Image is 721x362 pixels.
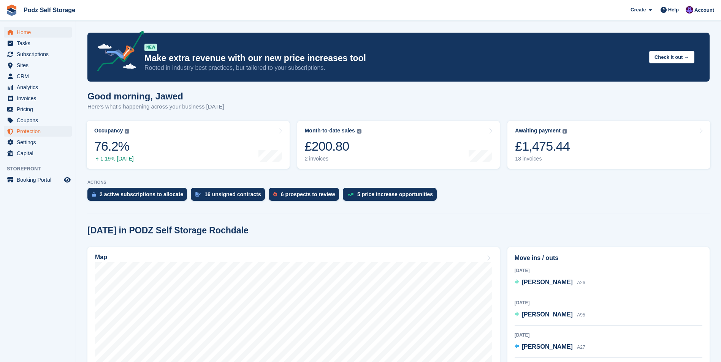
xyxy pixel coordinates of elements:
a: Occupancy 76.2% 1.19% [DATE] [87,121,290,169]
img: icon-info-grey-7440780725fd019a000dd9b08b2336e03edf1995a4989e88bcd33f0948082b44.svg [563,129,567,134]
a: menu [4,115,72,126]
img: prospect-51fa495bee0391a8d652442698ab0144808aea92771e9ea1ae160a38d050c398.svg [273,192,277,197]
div: £1,475.44 [515,139,570,154]
span: Settings [17,137,62,148]
p: Make extra revenue with our new price increases tool [144,53,643,64]
img: price-adjustments-announcement-icon-8257ccfd72463d97f412b2fc003d46551f7dbcb40ab6d574587a9cd5c0d94... [91,31,144,74]
div: 1.19% [DATE] [94,156,134,162]
img: icon-info-grey-7440780725fd019a000dd9b08b2336e03edf1995a4989e88bcd33f0948082b44.svg [357,129,361,134]
a: [PERSON_NAME] A27 [515,342,585,352]
img: active_subscription_to_allocate_icon-d502201f5373d7db506a760aba3b589e785aa758c864c3986d89f69b8ff3... [92,192,96,197]
p: ACTIONS [87,180,710,185]
img: icon-info-grey-7440780725fd019a000dd9b08b2336e03edf1995a4989e88bcd33f0948082b44.svg [125,129,129,134]
div: [DATE] [515,267,702,274]
a: menu [4,60,72,71]
div: [DATE] [515,332,702,338]
div: Month-to-date sales [305,127,355,134]
a: menu [4,126,72,137]
h2: Move ins / outs [515,253,702,263]
div: Awaiting payment [515,127,561,134]
div: NEW [144,44,157,51]
span: A26 [577,280,585,285]
span: Storefront [7,165,76,173]
span: CRM [17,71,62,82]
div: 18 invoices [515,156,570,162]
span: Subscriptions [17,49,62,60]
a: [PERSON_NAME] A95 [515,310,585,320]
a: Month-to-date sales £200.80 2 invoices [297,121,500,169]
div: £200.80 [305,139,361,154]
span: Coupons [17,115,62,126]
p: Here's what's happening across your business [DATE] [87,102,224,111]
span: Invoices [17,93,62,104]
div: [DATE] [515,299,702,306]
span: Sites [17,60,62,71]
span: A27 [577,345,585,350]
a: menu [4,137,72,148]
a: Podz Self Storage [21,4,78,16]
span: Booking Portal [17,175,62,185]
img: stora-icon-8386f47178a22dfd0bd8f6a31ec36ba5ce8667c1dd55bd0f319d3a0aa187defe.svg [6,5,17,16]
a: [PERSON_NAME] A26 [515,278,585,288]
button: Check it out → [649,51,694,63]
span: Create [631,6,646,14]
a: menu [4,27,72,38]
a: menu [4,175,72,185]
div: 6 prospects to review [281,191,335,197]
a: menu [4,93,72,104]
div: 5 price increase opportunities [357,191,433,197]
span: [PERSON_NAME] [522,279,573,285]
div: 2 invoices [305,156,361,162]
h2: Map [95,254,107,261]
span: Tasks [17,38,62,49]
span: Help [668,6,679,14]
img: price_increase_opportunities-93ffe204e8149a01c8c9dc8f82e8f89637d9d84a8eef4429ea346261dce0b2c0.svg [347,193,353,196]
a: menu [4,49,72,60]
a: menu [4,71,72,82]
a: menu [4,148,72,159]
a: menu [4,38,72,49]
a: 6 prospects to review [269,188,343,205]
div: Occupancy [94,127,123,134]
span: Home [17,27,62,38]
a: 2 active subscriptions to allocate [87,188,191,205]
h2: [DATE] in PODZ Self Storage Rochdale [87,225,249,236]
a: Preview store [63,175,72,184]
span: A95 [577,312,585,318]
h1: Good morning, Jawed [87,91,224,101]
img: Jawed Chowdhary [686,6,693,14]
a: menu [4,82,72,93]
div: 16 unsigned contracts [204,191,261,197]
p: Rooted in industry best practices, but tailored to your subscriptions. [144,64,643,72]
span: Protection [17,126,62,137]
a: 16 unsigned contracts [191,188,269,205]
a: menu [4,104,72,115]
a: 5 price increase opportunities [343,188,441,205]
span: [PERSON_NAME] [522,343,573,350]
span: Pricing [17,104,62,115]
span: Capital [17,148,62,159]
span: [PERSON_NAME] [522,311,573,318]
a: Awaiting payment £1,475.44 18 invoices [507,121,710,169]
div: 76.2% [94,139,134,154]
span: Analytics [17,82,62,93]
span: Account [694,6,714,14]
div: 2 active subscriptions to allocate [100,191,183,197]
img: contract_signature_icon-13c848040528278c33f63329250d36e43548de30e8caae1d1a13099fd9432cc5.svg [195,192,201,197]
